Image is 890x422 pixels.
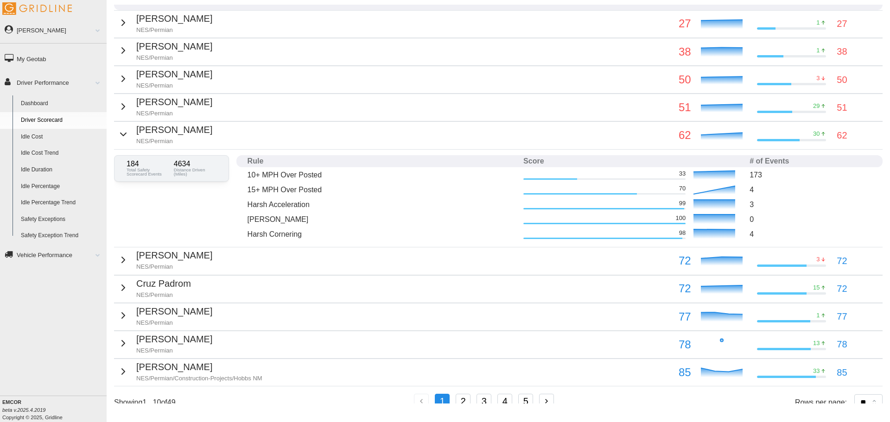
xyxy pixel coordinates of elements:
button: Cruz PadromNES/Permian [118,277,191,299]
p: 10+ MPH Over Posted [248,170,516,180]
p: 51 [837,101,847,115]
b: EMCOR [2,399,21,405]
a: Dashboard [17,95,107,112]
a: Idle Percentage [17,178,107,195]
img: Gridline [2,2,72,15]
button: [PERSON_NAME]NES/Permian [118,248,212,271]
p: 173 [750,170,871,180]
p: NES/Permian [136,82,212,90]
th: # of Events [746,155,875,168]
p: 33 [813,367,820,375]
p: 51 [653,99,691,116]
p: [PERSON_NAME] [136,123,212,137]
p: 62 [653,126,691,144]
p: 27 [653,15,691,32]
p: 1 [816,46,820,55]
p: 72 [653,280,691,297]
p: 4634 [174,160,216,168]
p: 100 [675,214,686,222]
p: 38 [837,44,847,59]
button: 1 [435,394,450,409]
p: 15+ MPH Over Posted [248,184,516,195]
p: NES/Permian [136,263,212,271]
p: [PERSON_NAME] [136,304,212,319]
button: [PERSON_NAME]NES/Permian [118,123,212,145]
p: [PERSON_NAME] [136,360,262,374]
th: Rule [244,155,520,168]
p: [PERSON_NAME] [136,248,212,263]
p: [PERSON_NAME] [136,67,212,82]
a: Safety Exception Trend [17,227,107,244]
p: 15 [813,283,820,292]
p: [PERSON_NAME] [136,12,212,26]
p: Showing 1 ... 10 of 49 [114,397,176,408]
p: [PERSON_NAME] [136,39,212,54]
th: Score [520,155,746,168]
p: NES/Permian [136,54,212,62]
p: 29 [813,102,820,110]
p: 27 [837,17,847,31]
p: 50 [837,73,847,87]
p: 33 [679,170,686,178]
p: 4 [750,229,871,239]
button: [PERSON_NAME]NES/Permian [118,95,212,118]
p: NES/Permian [136,346,212,355]
a: Idle Cost Trend [17,145,107,162]
p: 78 [837,337,847,352]
button: [PERSON_NAME]NES/Permian [118,332,212,355]
p: NES/Permian [136,26,212,34]
button: 5 [518,394,533,409]
p: 78 [653,336,691,353]
p: 85 [837,365,847,380]
p: NES/Permian [136,291,191,299]
p: Distance Driven (Miles) [174,168,216,176]
button: [PERSON_NAME]NES/Permian [118,39,212,62]
a: Idle Cost [17,129,107,145]
p: 99 [679,199,686,208]
i: beta v.2025.4.2019 [2,407,45,413]
p: 98 [679,229,686,237]
p: 1 [816,19,820,27]
p: NES/Permian [136,109,212,118]
a: Idle Percentage Trend [17,195,107,211]
p: 13 [813,339,820,347]
button: 4 [497,394,512,409]
button: [PERSON_NAME]NES/Permian [118,304,212,327]
p: 62 [837,128,847,143]
button: [PERSON_NAME]NES/Permian [118,67,212,90]
div: Copyright © 2025, Gridline [2,398,107,421]
a: Driver Scorecard [17,112,107,129]
button: 2 [456,394,470,409]
p: 3 [816,74,820,82]
button: [PERSON_NAME]NES/Permian/Construction-Projects/Hobbs NM [118,360,262,383]
p: 0 [750,214,871,225]
p: [PERSON_NAME] [136,332,212,346]
p: 38 [653,43,691,61]
button: [PERSON_NAME]NES/Permian [118,12,212,34]
p: 1 [816,311,820,320]
p: 4 [750,184,871,195]
p: [PERSON_NAME] [136,95,212,109]
p: Harsh Acceleration [248,199,516,210]
p: 72 [837,282,847,296]
p: NES/Permian/Construction-Projects/Hobbs NM [136,374,262,383]
p: NES/Permian [136,319,212,327]
p: NES/Permian [136,137,212,145]
a: Idle Duration [17,162,107,178]
a: Safety Exceptions [17,211,107,228]
p: 77 [837,309,847,324]
p: 50 [653,71,691,88]
p: 77 [653,308,691,326]
p: Total Safety Scorecard Events [127,168,169,176]
p: 3 [816,255,820,264]
p: [PERSON_NAME] [248,214,516,225]
p: Cruz Padrom [136,277,191,291]
p: Rows per page: [795,397,847,408]
p: Harsh Cornering [248,229,516,239]
p: 72 [653,252,691,270]
p: 30 [813,130,820,138]
p: 85 [653,364,691,381]
p: 70 [679,184,686,193]
button: 3 [477,394,491,409]
p: 184 [127,160,169,168]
